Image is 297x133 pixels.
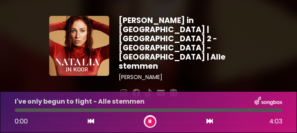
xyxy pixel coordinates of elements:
[119,74,248,81] h3: [PERSON_NAME]
[269,117,282,126] span: 4:03
[15,117,28,126] span: 0:00
[119,16,248,71] h1: [PERSON_NAME] in [GEOGRAPHIC_DATA] | [GEOGRAPHIC_DATA] 2 - [GEOGRAPHIC_DATA] - [GEOGRAPHIC_DATA] ...
[255,96,282,107] img: songbox-logo-white.png
[49,16,109,76] img: YTVS25JmS9CLUqXqkEhs
[15,97,145,106] p: I've only begun to fight - Alle stemmen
